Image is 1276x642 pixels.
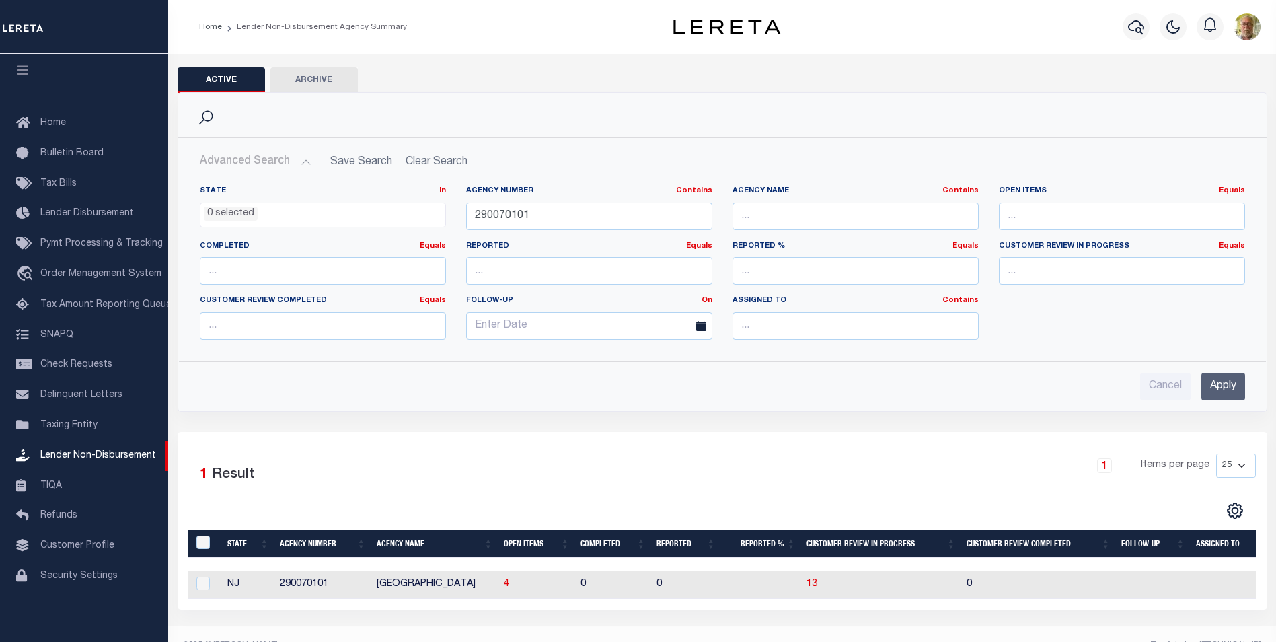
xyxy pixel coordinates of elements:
input: ... [999,203,1245,230]
span: 1 [200,468,208,482]
input: Cancel [1140,373,1191,400]
label: Follow-up [456,295,722,307]
th: Agency Name: activate to sort column ascending [371,530,498,558]
th: State: activate to sort column ascending [222,530,274,558]
span: Taxing Entity [40,421,98,430]
button: Active [178,67,265,93]
th: Agency Number: activate to sort column ascending [274,530,371,558]
th: Reported %: activate to sort column ascending [721,530,801,558]
span: TIQA [40,480,62,490]
i: travel_explore [16,266,38,283]
img: logo-dark.svg [673,20,781,34]
span: Refunds [40,511,77,520]
span: Check Requests [40,360,112,369]
span: Tax Amount Reporting Queue [40,300,172,310]
span: Pymt Processing & Tracking [40,239,163,248]
label: Open Items [999,186,1245,197]
span: SNAPQ [40,330,73,339]
label: Result [212,464,254,486]
a: Equals [420,297,446,304]
button: Advanced Search [200,149,311,175]
a: 13 [806,579,817,589]
th: Assigned To: activate to sort column ascending [1191,530,1271,558]
span: Home [40,118,66,128]
span: Order Management System [40,269,161,279]
span: Bulletin Board [40,149,104,158]
td: 290070101 [274,571,371,599]
a: Contains [942,297,979,304]
label: Customer Review Completed [200,295,446,307]
label: Reported % [733,241,979,252]
input: ... [733,312,979,340]
a: In [439,187,446,194]
label: Reported [466,241,712,252]
li: Lender Non-Disbursement Agency Summary [222,21,407,33]
label: Agency Name [733,186,979,197]
input: Apply [1201,373,1245,400]
span: Items per page [1141,458,1209,473]
a: Equals [420,242,446,250]
a: Equals [952,242,979,250]
span: Lender Disbursement [40,209,134,218]
th: Follow-up: activate to sort column ascending [1116,530,1191,558]
th: Customer Review In Progress: activate to sort column ascending [801,530,961,558]
a: Equals [1219,242,1245,250]
input: ... [200,257,446,285]
li: 0 selected [204,207,258,221]
label: State [200,186,446,197]
input: ... [999,257,1245,285]
span: Customer Profile [40,541,114,550]
td: 0 [961,571,1116,599]
a: On [702,297,712,304]
td: [GEOGRAPHIC_DATA] [371,571,498,599]
a: Contains [676,187,712,194]
td: NJ [222,571,274,599]
th: Reported: activate to sort column ascending [651,530,721,558]
th: Open Items: activate to sort column ascending [498,530,575,558]
input: ... [466,203,712,230]
input: ... [733,257,979,285]
button: Archive [270,67,358,93]
th: MBACode [188,530,222,558]
span: Lender Non-Disbursement [40,451,156,460]
a: 4 [504,579,509,589]
input: ... [466,257,712,285]
label: Customer Review In Progress [999,241,1245,252]
a: Contains [942,187,979,194]
a: 1 [1097,458,1112,473]
span: Delinquent Letters [40,390,122,400]
label: Assigned To [733,295,979,307]
label: Completed [200,241,446,252]
td: 0 [651,571,721,599]
span: Tax Bills [40,179,77,188]
th: Customer Review Completed: activate to sort column ascending [961,530,1116,558]
span: Security Settings [40,571,118,581]
input: ... [200,312,446,340]
a: Equals [1219,187,1245,194]
td: 0 [575,571,651,599]
a: Equals [686,242,712,250]
input: Enter Date [466,312,712,340]
th: Completed: activate to sort column ascending [575,530,651,558]
input: ... [733,203,979,230]
a: Home [199,23,222,31]
label: Agency Number [466,186,712,197]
